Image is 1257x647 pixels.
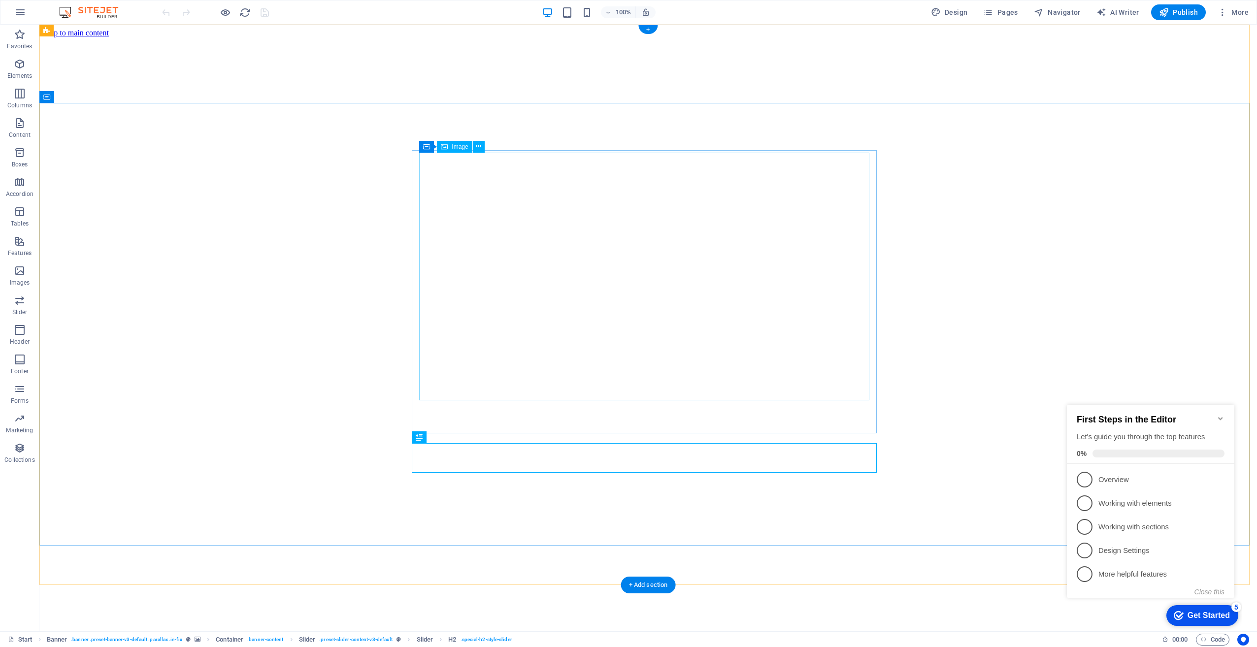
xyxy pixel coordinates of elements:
[10,279,30,287] p: Images
[154,24,162,32] div: Minimize checklist
[35,178,154,189] p: More helpful features
[8,249,32,257] p: Features
[448,634,456,646] span: Click to select. Double-click to edit
[417,634,433,646] span: Click to select. Double-click to edit
[168,211,178,221] div: 5
[1196,634,1229,646] button: Code
[1151,4,1206,20] button: Publish
[14,41,162,51] div: Let's guide you through the top features
[125,220,167,229] div: Get Started
[12,161,28,168] p: Boxes
[927,4,972,20] div: Design (Ctrl+Alt+Y)
[11,367,29,375] p: Footer
[931,7,968,17] span: Design
[6,190,33,198] p: Accordion
[4,4,69,12] a: Skip to main content
[14,24,162,34] h2: First Steps in the Editor
[71,634,182,646] span: . banner .preset-banner-v3-default .parallax .ie-fix
[4,456,34,464] p: Collections
[216,634,243,646] span: Click to select. Double-click to edit
[4,171,171,195] li: More helpful features
[195,637,200,642] i: This element contains a background
[8,634,33,646] a: Click to cancel selection. Double-click to open Pages
[1237,634,1249,646] button: Usercentrics
[1172,634,1188,646] span: 00 00
[12,308,28,316] p: Slider
[4,100,171,124] li: Working with elements
[35,107,154,118] p: Working with elements
[132,197,162,205] button: Close this
[1030,4,1085,20] button: Navigator
[319,634,393,646] span: . preset-slider-content-v3-default
[4,124,171,148] li: Working with sections
[1096,7,1139,17] span: AI Writer
[9,131,31,139] p: Content
[927,4,972,20] button: Design
[616,6,631,18] h6: 100%
[452,144,468,150] span: Image
[186,637,191,642] i: This element is a customizable preset
[1179,636,1181,643] span: :
[1214,4,1253,20] button: More
[461,634,512,646] span: . special-h2-style-slider
[638,25,658,34] div: +
[7,42,32,50] p: Favorites
[47,634,512,646] nav: breadcrumb
[11,397,29,405] p: Forms
[4,77,171,100] li: Overview
[35,155,154,165] p: Design Settings
[6,426,33,434] p: Marketing
[11,220,29,227] p: Tables
[1092,4,1143,20] button: AI Writer
[983,7,1018,17] span: Pages
[979,4,1022,20] button: Pages
[35,131,154,141] p: Working with sections
[7,72,33,80] p: Elements
[239,6,251,18] button: reload
[1200,634,1225,646] span: Code
[103,214,175,235] div: Get Started 5 items remaining, 0% complete
[4,148,171,171] li: Design Settings
[47,634,67,646] span: Click to select. Double-click to edit
[219,6,231,18] button: Click here to leave preview mode and continue editing
[1034,7,1081,17] span: Navigator
[247,634,283,646] span: . banner-content
[35,84,154,94] p: Overview
[299,634,316,646] span: Click to select. Double-click to edit
[601,6,636,18] button: 100%
[1218,7,1249,17] span: More
[14,59,30,66] span: 0%
[7,101,32,109] p: Columns
[239,7,251,18] i: Reload page
[1162,634,1188,646] h6: Session time
[641,8,650,17] i: On resize automatically adjust zoom level to fit chosen device.
[621,577,676,593] div: + Add section
[10,338,30,346] p: Header
[397,637,401,642] i: This element is a customizable preset
[1159,7,1198,17] span: Publish
[57,6,131,18] img: Editor Logo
